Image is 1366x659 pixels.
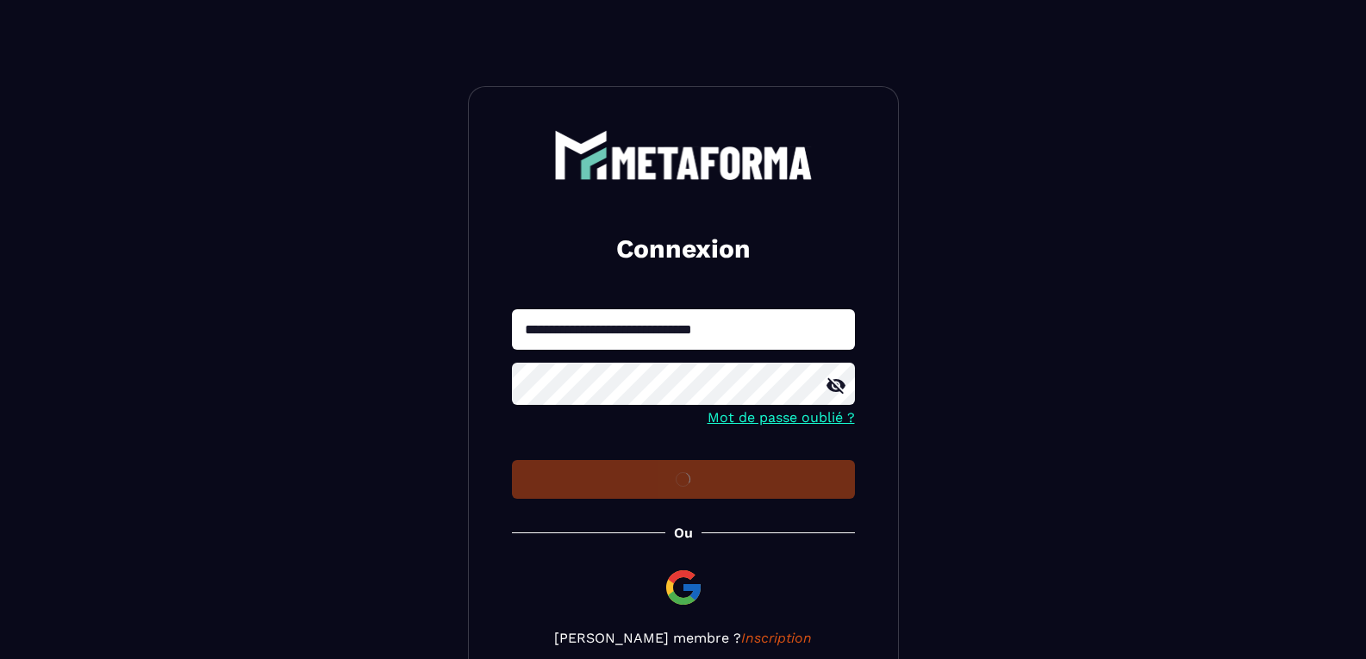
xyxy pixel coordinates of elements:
[674,525,693,541] p: Ou
[512,630,855,646] p: [PERSON_NAME] membre ?
[741,630,812,646] a: Inscription
[708,409,855,426] a: Mot de passe oublié ?
[512,130,855,180] a: logo
[533,232,834,266] h2: Connexion
[663,567,704,608] img: google
[554,130,813,180] img: logo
